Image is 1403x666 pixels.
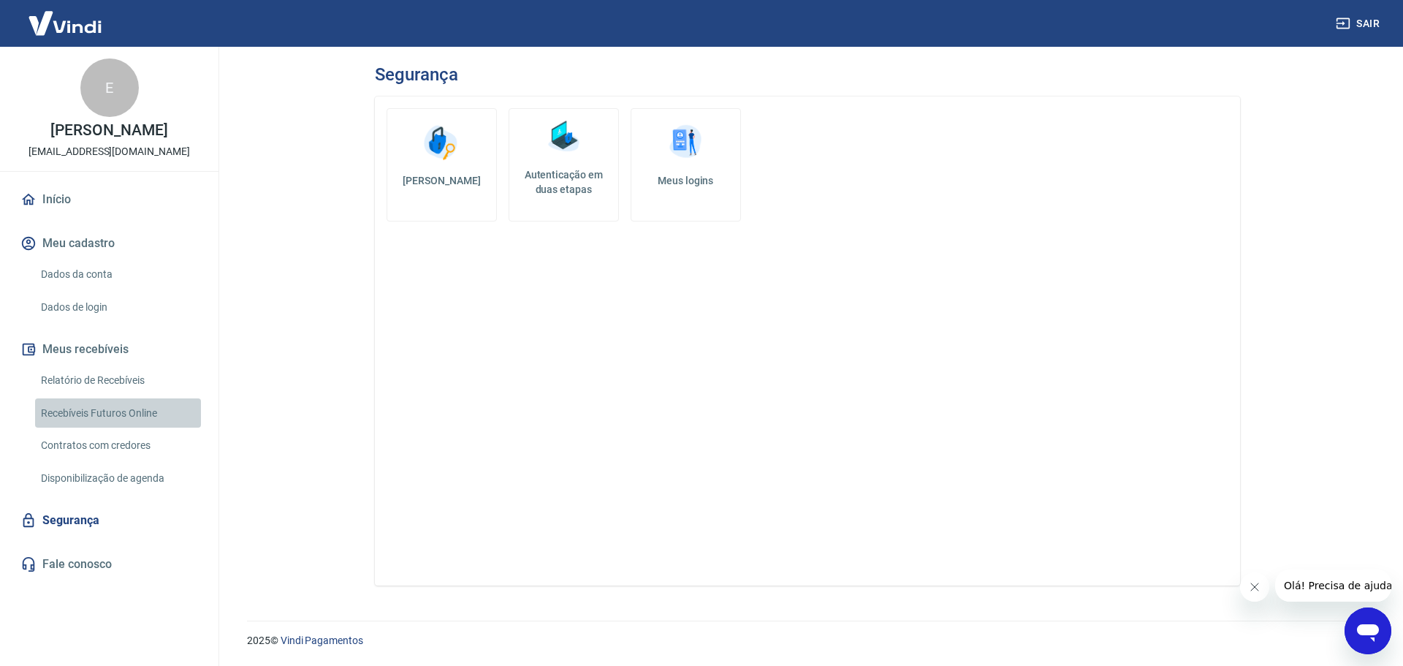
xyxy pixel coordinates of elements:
[247,633,1368,648] p: 2025 ©
[35,398,201,428] a: Recebíveis Futuros Online
[35,292,201,322] a: Dados de login
[419,121,463,164] img: Alterar senha
[1275,569,1391,602] iframe: Mensagem da empresa
[35,366,201,396] a: Relatório de Recebíveis
[18,1,113,45] img: Vindi
[35,260,201,290] a: Dados da conta
[80,58,139,117] div: E
[28,144,190,159] p: [EMAIL_ADDRESS][DOMAIN_NAME]
[664,121,707,164] img: Meus logins
[50,123,167,138] p: [PERSON_NAME]
[631,108,741,222] a: Meus logins
[541,115,585,159] img: Autenticação em duas etapas
[35,463,201,493] a: Disponibilização de agenda
[18,548,201,580] a: Fale conosco
[643,173,729,188] h5: Meus logins
[281,635,363,646] a: Vindi Pagamentos
[515,167,612,197] h5: Autenticação em duas etapas
[375,64,457,85] h3: Segurança
[509,108,619,222] a: Autenticação em duas etapas
[18,333,201,366] button: Meus recebíveis
[35,431,201,461] a: Contratos com credores
[18,227,201,260] button: Meu cadastro
[387,108,497,222] a: [PERSON_NAME]
[1345,608,1391,654] iframe: Botão para abrir a janela de mensagens
[1240,572,1269,602] iframe: Fechar mensagem
[1333,10,1385,37] button: Sair
[399,173,484,188] h5: [PERSON_NAME]
[9,10,123,22] span: Olá! Precisa de ajuda?
[18,183,201,216] a: Início
[18,504,201,537] a: Segurança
